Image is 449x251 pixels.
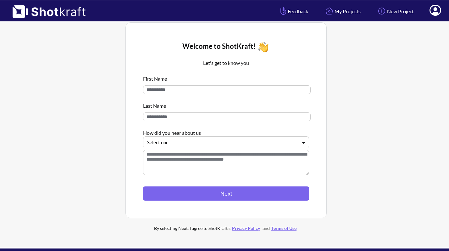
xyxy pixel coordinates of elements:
div: By selecting Next, I agree to ShotKraft's and [141,225,311,232]
img: Hand Icon [279,6,288,16]
a: Terms of Use [270,225,298,231]
img: Wave Icon [256,40,270,54]
img: Add Icon [376,6,387,16]
a: Privacy Policy [230,225,262,231]
p: Let's get to know you [143,59,309,67]
a: New Project [372,3,419,20]
div: Last Name [143,99,309,109]
div: First Name [143,72,309,82]
span: Feedback [279,8,308,15]
button: Next [143,186,309,201]
div: Welcome to ShotKraft! [143,40,309,54]
img: Home Icon [324,6,335,16]
div: How did you hear about us [143,126,309,136]
a: My Projects [319,3,365,20]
